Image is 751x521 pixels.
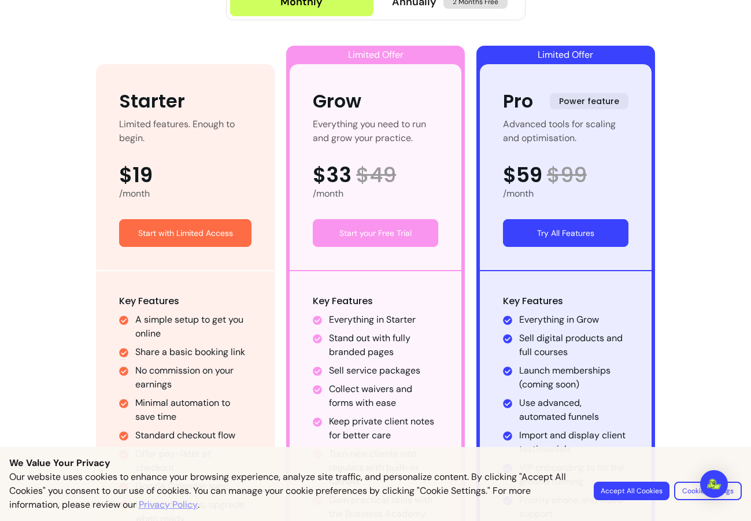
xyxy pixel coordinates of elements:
[139,498,198,512] a: Privacy Policy
[313,164,352,187] span: $33
[9,470,580,512] p: Our website uses cookies to enhance your browsing experience, analyze site traffic, and personali...
[356,164,396,187] span: $ 49
[519,313,628,327] li: Everything in Grow
[135,396,251,424] li: Minimal automation to save time
[135,345,251,359] li: Share a basic booking link
[700,470,728,498] div: Open Intercom Messenger
[313,219,438,247] a: Start your Free Trial
[329,313,438,327] li: Everything in Starter
[119,219,251,247] a: Start with Limited Access
[519,364,628,391] li: Launch memberships (coming soon)
[135,313,251,341] li: A simple setup to get you online
[503,219,628,247] a: Try All Features
[519,331,628,359] li: Sell digital products and full courses
[313,87,361,115] div: Grow
[503,294,563,308] span: Key Features
[9,456,742,470] p: We Value Your Privacy
[503,117,628,145] div: Advanced tools for scaling and optimisation.
[135,364,251,391] li: No commission on your earnings
[547,164,587,187] span: $ 99
[519,396,628,424] li: Use advanced, automated funnels
[329,382,438,410] li: Collect waivers and forms with ease
[313,117,438,145] div: Everything you need to run and grow your practice.
[119,164,153,187] span: $19
[119,187,251,201] div: /month
[329,364,438,378] li: Sell service packages
[674,482,742,500] button: Cookie Settings
[313,294,373,308] span: Key Features
[594,482,669,500] button: Accept All Cookies
[503,164,542,187] span: $59
[329,331,438,359] li: Stand out with fully branded pages
[290,46,461,64] div: Limited Offer
[480,46,652,64] div: Limited Offer
[119,117,251,145] div: Limited features. Enough to begin.
[550,93,628,109] span: Power feature
[119,294,179,308] span: Key Features
[519,428,628,456] li: Import and display client testimonials
[313,187,438,201] div: /month
[503,87,533,115] div: Pro
[135,428,251,442] li: Standard checkout flow
[119,87,185,115] div: Starter
[503,187,628,201] div: /month
[329,415,438,442] li: Keep private client notes for better care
